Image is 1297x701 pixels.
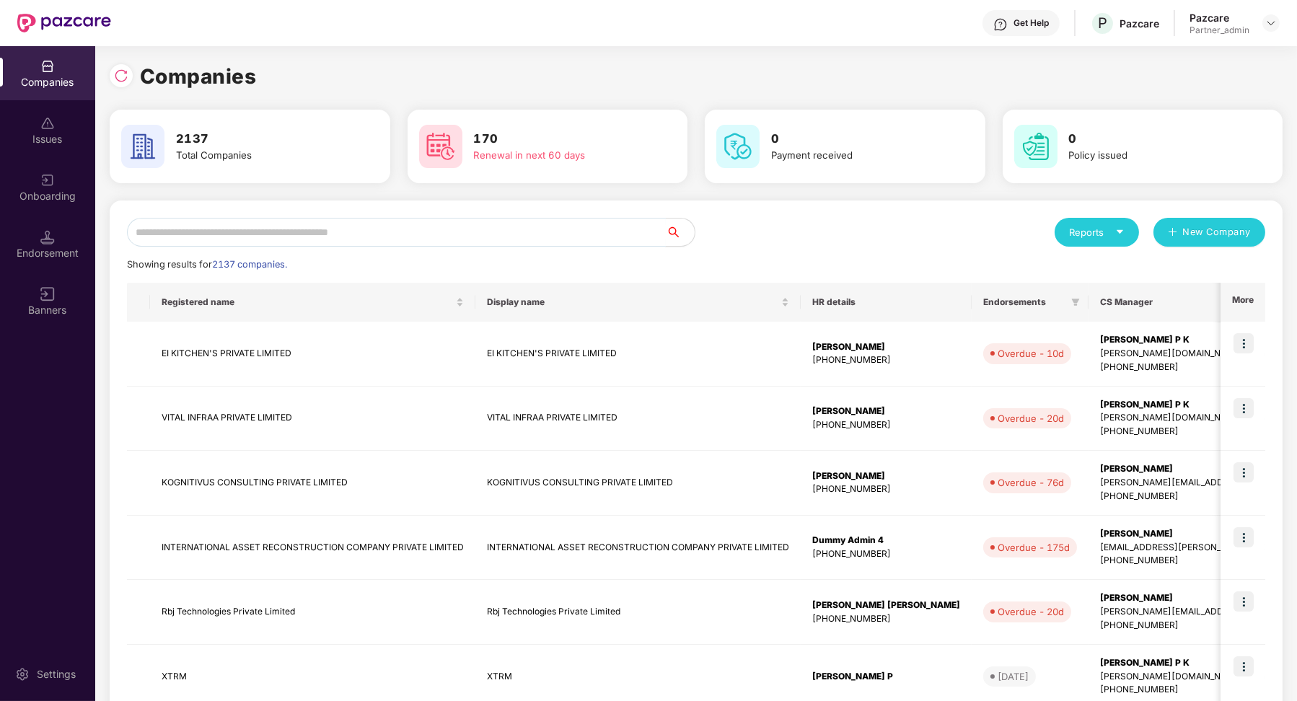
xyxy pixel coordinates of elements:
[998,669,1029,684] div: [DATE]
[475,322,801,387] td: EI KITCHEN'S PRIVATE LIMITED
[1069,148,1236,163] div: Policy issued
[150,322,475,387] td: EI KITCHEN'S PRIVATE LIMITED
[1069,130,1236,149] h3: 0
[121,125,164,168] img: svg+xml;base64,PHN2ZyB4bWxucz0iaHR0cDovL3d3dy53My5vcmcvMjAwMC9zdmciIHdpZHRoPSI2MCIgaGVpZ2h0PSI2MC...
[1153,218,1265,247] button: plusNew Company
[998,540,1070,555] div: Overdue - 175d
[1115,227,1125,237] span: caret-down
[40,116,55,131] img: svg+xml;base64,PHN2ZyBpZD0iSXNzdWVzX2Rpc2FibGVkIiB4bWxucz0iaHR0cDovL3d3dy53My5vcmcvMjAwMC9zdmciIH...
[812,469,960,483] div: [PERSON_NAME]
[487,296,778,308] span: Display name
[716,125,760,168] img: svg+xml;base64,PHN2ZyB4bWxucz0iaHR0cDovL3d3dy53My5vcmcvMjAwMC9zdmciIHdpZHRoPSI2MCIgaGVpZ2h0PSI2MC...
[1168,227,1177,239] span: plus
[474,148,641,163] div: Renewal in next 60 days
[812,599,960,612] div: [PERSON_NAME] [PERSON_NAME]
[1069,225,1125,239] div: Reports
[1234,656,1254,676] img: icon
[812,612,960,626] div: [PHONE_NUMBER]
[114,69,128,83] img: svg+xml;base64,PHN2ZyBpZD0iUmVsb2FkLTMyeDMyIiB4bWxucz0iaHR0cDovL3d3dy53My5vcmcvMjAwMC9zdmciIHdpZH...
[150,387,475,451] td: VITAL INFRAA PRIVATE LIMITED
[176,130,343,149] h3: 2137
[40,59,55,74] img: svg+xml;base64,PHN2ZyBpZD0iQ29tcGFuaWVzIiB4bWxucz0iaHR0cDovL3d3dy53My5vcmcvMjAwMC9zdmciIHdpZHRoPS...
[212,259,287,270] span: 2137 companies.
[1068,294,1083,311] span: filter
[40,230,55,244] img: svg+xml;base64,PHN2ZyB3aWR0aD0iMTQuNSIgaGVpZ2h0PSIxNC41IiB2aWV3Qm94PSIwIDAgMTYgMTYiIGZpbGw9Im5vbm...
[17,14,111,32] img: New Pazcare Logo
[474,130,641,149] h3: 170
[475,580,801,645] td: Rbj Technologies Private Limited
[15,667,30,682] img: svg+xml;base64,PHN2ZyBpZD0iU2V0dGluZy0yMHgyMCIgeG1sbnM9Imh0dHA6Ly93d3cudzMub3JnLzIwMDAvc3ZnIiB3aW...
[1014,125,1058,168] img: svg+xml;base64,PHN2ZyB4bWxucz0iaHR0cDovL3d3dy53My5vcmcvMjAwMC9zdmciIHdpZHRoPSI2MCIgaGVpZ2h0PSI2MC...
[801,283,972,322] th: HR details
[812,547,960,561] div: [PHONE_NUMBER]
[1190,25,1249,36] div: Partner_admin
[150,580,475,645] td: Rbj Technologies Private Limited
[1234,333,1254,353] img: icon
[665,218,695,247] button: search
[771,130,938,149] h3: 0
[1234,527,1254,547] img: icon
[150,516,475,581] td: INTERNATIONAL ASSET RECONSTRUCTION COMPANY PRIVATE LIMITED
[475,516,801,581] td: INTERNATIONAL ASSET RECONSTRUCTION COMPANY PRIVATE LIMITED
[1098,14,1107,32] span: P
[1234,591,1254,612] img: icon
[812,353,960,367] div: [PHONE_NUMBER]
[1120,17,1159,30] div: Pazcare
[812,534,960,547] div: Dummy Admin 4
[40,287,55,301] img: svg+xml;base64,PHN2ZyB3aWR0aD0iMTYiIGhlaWdodD0iMTYiIHZpZXdCb3g9IjAgMCAxNiAxNiIgZmlsbD0ibm9uZSIgeG...
[176,148,343,163] div: Total Companies
[419,125,462,168] img: svg+xml;base64,PHN2ZyB4bWxucz0iaHR0cDovL3d3dy53My5vcmcvMjAwMC9zdmciIHdpZHRoPSI2MCIgaGVpZ2h0PSI2MC...
[475,283,801,322] th: Display name
[665,226,695,238] span: search
[127,259,287,270] span: Showing results for
[1190,11,1249,25] div: Pazcare
[998,346,1064,361] div: Overdue - 10d
[162,296,453,308] span: Registered name
[998,475,1064,490] div: Overdue - 76d
[812,418,960,432] div: [PHONE_NUMBER]
[998,411,1064,426] div: Overdue - 20d
[812,670,960,684] div: [PERSON_NAME] P
[812,405,960,418] div: [PERSON_NAME]
[140,61,257,92] h1: Companies
[1265,17,1277,29] img: svg+xml;base64,PHN2ZyBpZD0iRHJvcGRvd24tMzJ4MzIiIHhtbG5zPSJodHRwOi8vd3d3LnczLm9yZy8yMDAwL3N2ZyIgd2...
[812,482,960,496] div: [PHONE_NUMBER]
[998,604,1064,619] div: Overdue - 20d
[1221,283,1265,322] th: More
[993,17,1008,32] img: svg+xml;base64,PHN2ZyBpZD0iSGVscC0zMngzMiIgeG1sbnM9Imh0dHA6Ly93d3cudzMub3JnLzIwMDAvc3ZnIiB3aWR0aD...
[150,283,475,322] th: Registered name
[983,296,1065,308] span: Endorsements
[40,173,55,188] img: svg+xml;base64,PHN2ZyB3aWR0aD0iMjAiIGhlaWdodD0iMjAiIHZpZXdCb3g9IjAgMCAyMCAyMCIgZmlsbD0ibm9uZSIgeG...
[150,451,475,516] td: KOGNITIVUS CONSULTING PRIVATE LIMITED
[1183,225,1252,239] span: New Company
[771,148,938,163] div: Payment received
[1071,298,1080,307] span: filter
[1234,398,1254,418] img: icon
[1014,17,1049,29] div: Get Help
[475,387,801,451] td: VITAL INFRAA PRIVATE LIMITED
[1234,462,1254,482] img: icon
[812,340,960,354] div: [PERSON_NAME]
[475,451,801,516] td: KOGNITIVUS CONSULTING PRIVATE LIMITED
[32,667,80,682] div: Settings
